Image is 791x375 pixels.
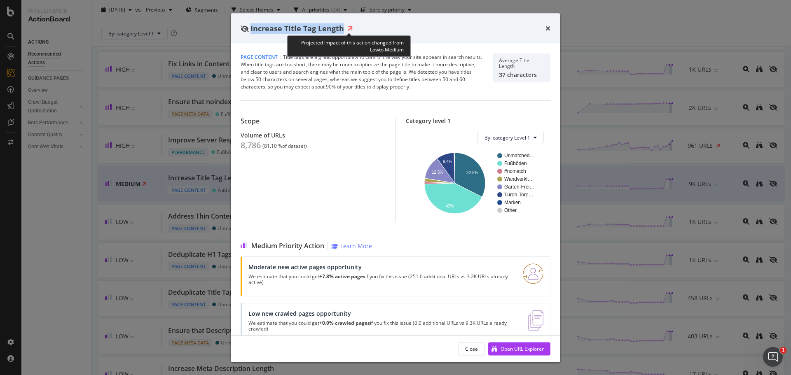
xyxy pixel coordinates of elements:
[466,170,478,175] text: 32.5%
[248,320,518,332] p: We estimate that you could get if you fix this issue (0.0 additional URLs vs 9.3K URLs already cr...
[248,263,513,270] div: Moderate new active pages opportunity
[241,54,483,91] div: Title tags are a great opportunity to control the way your site appears in search results. When t...
[279,54,282,61] span: |
[442,159,452,164] text: 9.4%
[499,71,544,78] div: 37 characters
[331,242,372,250] a: Learn More
[763,347,783,367] iframe: Intercom live chat
[241,132,386,139] div: Volume of URLs
[262,143,307,149] div: ( 81.10 % of dataset )
[445,203,454,208] text: 42%
[504,161,527,166] text: Fußböden
[528,310,543,331] img: e5DMFwAAAABJRU5ErkJggg==
[248,274,513,285] p: We estimate that you could get if you fix this issue (251.0 additional URLs vs 3.2K URLs already ...
[251,242,324,250] span: Medium Priority Action
[231,13,560,362] div: modal
[241,25,249,32] div: eye-slash
[504,176,532,182] text: Wandverkl…
[484,134,530,141] span: By: category Level 1
[319,319,370,326] strong: +0.0% crawled pages
[458,342,485,355] button: Close
[340,242,372,250] div: Learn More
[504,153,534,158] text: Unmatched…
[499,58,544,69] div: Average Title Length
[241,140,261,150] div: 8,786
[501,345,544,352] div: Open URL Explorer
[504,184,534,190] text: Garten-Frei…
[465,345,478,352] div: Close
[248,310,518,317] div: Low new crawled pages opportunity
[504,192,534,198] text: Türen-Tore…
[488,342,550,355] button: Open URL Explorer
[241,54,278,61] span: Page Content
[523,263,543,284] img: RO06QsNG.png
[504,168,526,174] text: #nomatch
[477,131,544,144] button: By: category Level 1
[780,347,786,354] span: 1
[319,273,365,280] strong: +7.8% active pages
[294,39,404,53] div: Projected impact of this action changed from Low to Medium
[412,151,541,215] svg: A chart.
[504,207,517,213] text: Other
[250,23,344,33] span: Increase Title Tag Length
[432,170,443,175] text: 12.5%
[406,117,551,124] div: Category level 1
[545,23,550,34] div: times
[504,200,521,205] text: Marken
[241,117,386,125] div: Scope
